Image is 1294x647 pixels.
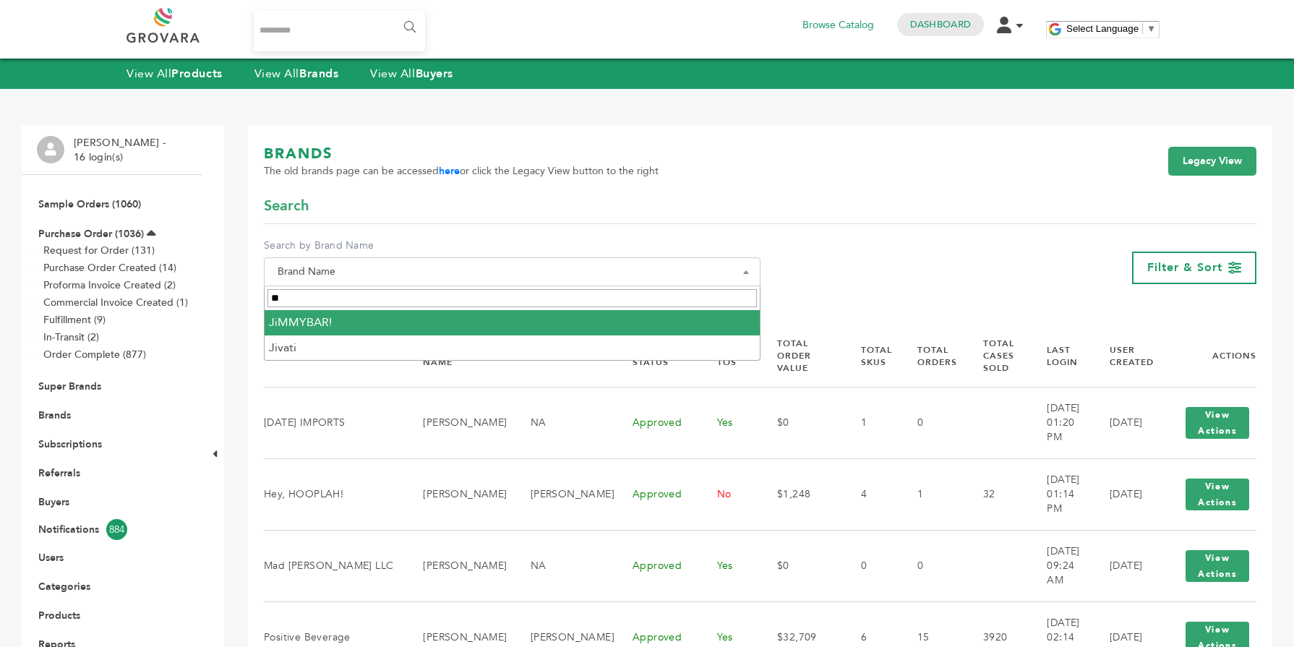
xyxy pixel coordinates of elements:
td: Yes [699,387,759,458]
strong: Brands [299,66,338,82]
a: Dashboard [910,18,971,31]
th: Total Cases Sold [965,325,1029,387]
span: Brand Name [264,257,760,286]
td: Approved [614,458,699,530]
a: Request for Order (131) [43,244,155,257]
a: Categories [38,580,90,594]
a: Purchase Order (1036) [38,227,144,241]
input: Search [267,289,757,307]
a: Notifications884 [38,519,186,540]
td: Yes [699,530,759,601]
td: 32 [965,458,1029,530]
li: Jivati [265,335,760,360]
th: Total Order Value [759,325,844,387]
span: Filter & Sort [1147,260,1222,275]
td: 0 [843,530,899,601]
th: Last Login [1029,325,1092,387]
a: View AllProducts [127,66,223,82]
td: [PERSON_NAME] [405,530,512,601]
a: Referrals [38,466,80,480]
td: 1 [843,387,899,458]
td: [PERSON_NAME] [405,458,512,530]
a: Proforma Invoice Created (2) [43,278,176,292]
a: Order Complete (877) [43,348,146,361]
input: Search... [254,11,425,51]
li: JiMMYBAR! [265,310,760,335]
td: $1,248 [759,458,844,530]
span: The old brands page can be accessed or click the Legacy View button to the right [264,164,659,179]
a: Subscriptions [38,437,102,451]
td: [DATE] 01:20 PM [1029,387,1092,458]
span: Select Language [1066,23,1139,34]
a: Browse Catalog [802,17,874,33]
td: 1 [899,458,965,530]
span: Brand Name [272,262,753,282]
td: [DATE] 09:24 AM [1029,530,1092,601]
td: 4 [843,458,899,530]
a: Super Brands [38,380,101,393]
a: Sample Orders (1060) [38,197,141,211]
td: $0 [759,530,844,601]
a: Fulfillment (9) [43,313,106,327]
a: View AllBrands [254,66,339,82]
button: View Actions [1186,479,1249,510]
a: In-Transit (2) [43,330,99,344]
td: Hey, HOOPLAH! [264,458,405,530]
a: Legacy View [1168,147,1256,176]
td: 0 [899,530,965,601]
a: Commercial Invoice Created (1) [43,296,188,309]
img: profile.png [37,136,64,163]
td: [PERSON_NAME] [405,387,512,458]
strong: Buyers [416,66,453,82]
li: [PERSON_NAME] - 16 login(s) [74,136,169,164]
td: Mad [PERSON_NAME] LLC [264,530,405,601]
td: NA [513,530,614,601]
td: [DATE] 01:14 PM [1029,458,1092,530]
a: View AllBuyers [370,66,453,82]
td: [DATE] IMPORTS [264,387,405,458]
span: Search [264,196,309,216]
td: [DATE] [1092,530,1160,601]
td: $0 [759,387,844,458]
a: Buyers [38,495,69,509]
th: Actions [1160,325,1256,387]
td: [PERSON_NAME] [513,458,614,530]
th: Total SKUs [843,325,899,387]
a: Brands [38,408,71,422]
a: here [439,164,460,178]
th: User Created [1092,325,1160,387]
strong: Products [171,66,222,82]
td: Approved [614,387,699,458]
button: View Actions [1186,407,1249,439]
td: [DATE] [1092,458,1160,530]
td: [DATE] [1092,387,1160,458]
a: Products [38,609,80,622]
a: Users [38,551,64,565]
span: 884 [106,519,127,540]
td: 0 [899,387,965,458]
span: ​ [1142,23,1143,34]
td: Approved [614,530,699,601]
th: Total Orders [899,325,965,387]
h1: BRANDS [264,144,659,164]
a: Select Language​ [1066,23,1156,34]
span: ▼ [1147,23,1156,34]
td: No [699,458,759,530]
a: Purchase Order Created (14) [43,261,176,275]
button: View Actions [1186,550,1249,582]
td: NA [513,387,614,458]
label: Search by Brand Name [264,239,760,253]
